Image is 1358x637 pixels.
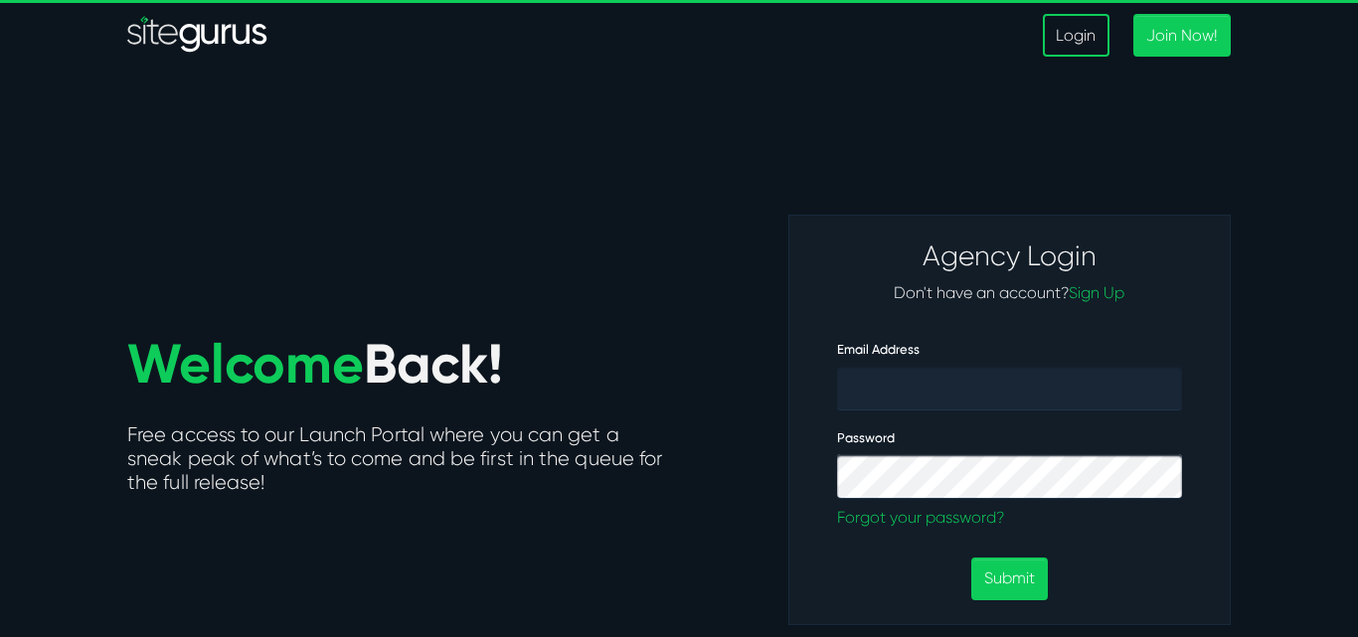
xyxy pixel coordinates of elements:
[127,16,268,56] a: SiteGurus
[127,331,364,397] span: Welcome
[1043,14,1108,57] a: Login
[127,423,664,499] h5: Free access to our Launch Portal where you can get a sneak peak of what’s to come and be first in...
[837,281,1182,305] p: Don't have an account?
[1133,14,1231,57] a: Join Now!
[837,430,895,446] label: Password
[837,506,1182,530] a: Forgot your password?
[1069,283,1124,302] a: Sign Up
[837,239,1182,273] h3: Agency Login
[127,334,644,394] h1: Back!
[127,16,268,56] img: Sitegurus Logo
[837,342,920,358] label: Email Address
[971,557,1048,600] button: Submit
